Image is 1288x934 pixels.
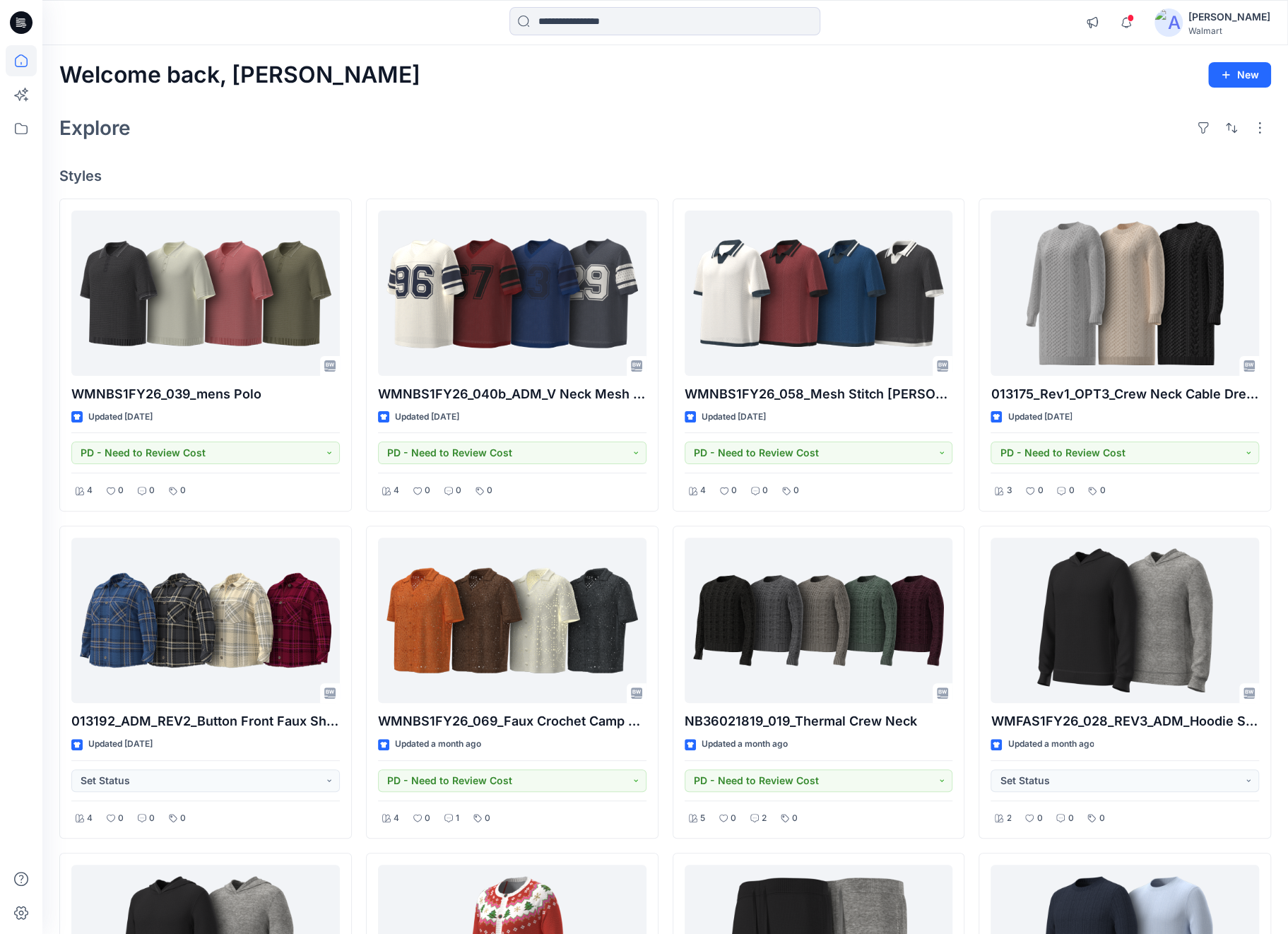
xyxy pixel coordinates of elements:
p: 4 [394,483,399,498]
p: WMFAS1FY26_028_REV3_ADM_Hoodie Sweater [991,711,1259,731]
p: 2 [1006,811,1011,826]
p: 0 [1099,811,1104,826]
p: 0 [1068,811,1073,826]
p: 0 [180,483,186,498]
p: NB36021819_019_Thermal Crew Neck [685,711,953,731]
p: Updated [DATE] [395,410,459,425]
p: 0 [118,483,124,498]
p: 0 [1036,811,1042,826]
div: [PERSON_NAME] [1188,8,1270,25]
p: 5 [700,811,705,826]
div: Walmart [1188,25,1270,36]
p: 0 [1068,483,1074,498]
p: Updated [DATE] [88,737,153,752]
a: WMNBS1FY26_069_Faux Crochet Camp Collar [378,538,646,703]
p: 013175_Rev1_OPT3_Crew Neck Cable Dress [991,384,1259,404]
a: WMNBS1FY26_058_Mesh Stitch Johnny Collar Sweater [685,211,953,376]
a: NB36021819_019_Thermal Crew Neck [685,538,953,703]
a: WMNBS1FY26_040b_ADM_V Neck Mesh Boxy Tee [378,211,646,376]
a: 013175_Rev1_OPT3_Crew Neck Cable Dress [991,211,1259,376]
p: WMNBS1FY26_039_mens Polo [71,384,340,404]
h2: Explore [59,117,131,139]
p: 013192_ADM_REV2_Button Front Faux Shearling Shacket(2) [71,711,340,731]
p: 4 [87,811,93,826]
p: 0 [149,811,155,826]
p: Updated [DATE] [1008,410,1072,425]
p: 0 [487,483,492,498]
p: 0 [762,483,768,498]
p: Updated a month ago [395,737,481,752]
p: 0 [456,483,461,498]
h4: Styles [59,167,1271,184]
p: 0 [118,811,124,826]
p: WMNBS1FY26_040b_ADM_V Neck Mesh Boxy Tee [378,384,646,404]
a: 013192_ADM_REV2_Button Front Faux Shearling Shacket(2) [71,538,340,703]
p: WMNBS1FY26_069_Faux Crochet Camp Collar [378,711,646,731]
p: Updated [DATE] [88,410,153,425]
p: 4 [394,811,399,826]
h2: Welcome back, [PERSON_NAME] [59,62,420,88]
p: Updated a month ago [702,737,788,752]
p: 0 [731,811,736,826]
a: WMNBS1FY26_039_mens Polo [71,211,340,376]
p: 4 [700,483,706,498]
p: 0 [1037,483,1043,498]
p: 0 [425,811,430,826]
p: 1 [456,811,459,826]
p: 0 [149,483,155,498]
p: 0 [731,483,737,498]
a: WMFAS1FY26_028_REV3_ADM_Hoodie Sweater [991,538,1259,703]
p: Updated a month ago [1008,737,1094,752]
button: New [1208,62,1271,88]
p: 0 [793,483,799,498]
p: 2 [762,811,767,826]
p: WMNBS1FY26_058_Mesh Stitch [PERSON_NAME] Sweater [685,384,953,404]
img: avatar [1154,8,1183,37]
p: 0 [1099,483,1105,498]
p: 0 [180,811,186,826]
p: 0 [425,483,430,498]
p: 0 [792,811,798,826]
p: 3 [1006,483,1012,498]
p: 0 [485,811,490,826]
p: 4 [87,483,93,498]
p: Updated [DATE] [702,410,766,425]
